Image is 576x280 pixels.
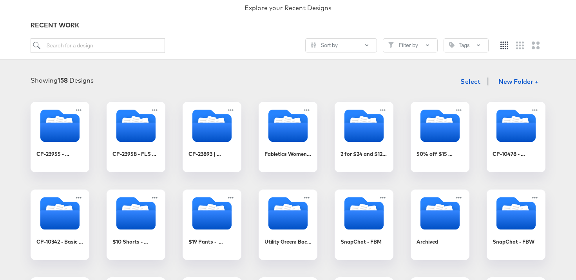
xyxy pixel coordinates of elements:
div: CP-23893 | Fabletics Scrubs - Refurbish Past Overlay [183,102,241,172]
div: Showing Designs [31,76,94,85]
div: CP-10478 - Fabletics Scrubs - Basic Overlay [487,102,545,172]
input: Search for a design [31,38,165,53]
button: FilterFilter by [383,38,438,52]
div: CP-23958 - FLS Men's Scrubs Overlays - Meta 1/1 [112,150,159,158]
div: $10 Shorts - Multiple Types [112,238,159,246]
div: 2 for $24 and $12 Leggings [341,150,388,158]
svg: Medium grid [516,42,524,49]
button: TagTags [444,38,489,52]
svg: Folder [344,194,384,233]
div: CP-23893 | Fabletics Scrubs - Refurbish Past Overlay [188,150,235,158]
div: Fabletics Women - 80% Off Iterations [259,102,317,172]
svg: Filter [388,42,394,48]
svg: Small grid [500,42,508,49]
div: Utility Green: Back Again [264,238,312,246]
button: New Folder + [492,75,545,90]
div: $10 Shorts - Multiple Types [107,190,165,260]
div: $19 Pants - Multiple Types [183,190,241,260]
div: SnapChat - FBW [487,190,545,260]
div: CP-23955 - Fabletics Women - Cozy Season [31,102,89,172]
svg: Folder [268,194,308,233]
div: Utility Green: Back Again [259,190,317,260]
svg: Folder [40,194,80,233]
svg: Folder [192,194,232,233]
svg: Folder [420,194,460,233]
svg: Folder [116,106,156,145]
div: 2 for $24 and $12 Leggings [335,102,393,172]
div: SnapChat - FBM [335,190,393,260]
button: SlidersSort by [305,38,377,52]
div: CP-10342 - Basic Overlays [36,238,83,246]
svg: Folder [192,106,232,145]
div: CP-23958 - FLS Men's Scrubs Overlays - Meta 1/1 [107,102,165,172]
svg: Large grid [532,42,540,49]
div: Explore your Recent Designs [245,4,331,13]
div: CP-10342 - Basic Overlays [31,190,89,260]
svg: Sliders [311,42,316,48]
div: Archived [417,238,438,246]
div: 50% off $15 Scrubs [411,102,469,172]
div: 50% off $15 Scrubs [417,150,464,158]
svg: Folder [116,194,156,233]
svg: Folder [496,106,536,145]
div: SnapChat - FBW [493,238,534,246]
svg: Folder [268,106,308,145]
div: CP-23955 - Fabletics Women - Cozy Season [36,150,83,158]
svg: Folder [344,106,384,145]
svg: Folder [420,106,460,145]
svg: Folder [40,106,80,145]
div: $19 Pants - Multiple Types [188,238,235,246]
svg: Folder [496,194,536,233]
svg: Tag [449,42,455,48]
button: Select [457,74,484,89]
strong: 158 [58,76,68,84]
div: Fabletics Women - 80% Off Iterations [264,150,312,158]
div: Archived [411,190,469,260]
div: SnapChat - FBM [341,238,382,246]
div: CP-10478 - Fabletics Scrubs - Basic Overlay [493,150,540,158]
span: Select [460,76,480,87]
div: RECENT WORK [31,21,545,30]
